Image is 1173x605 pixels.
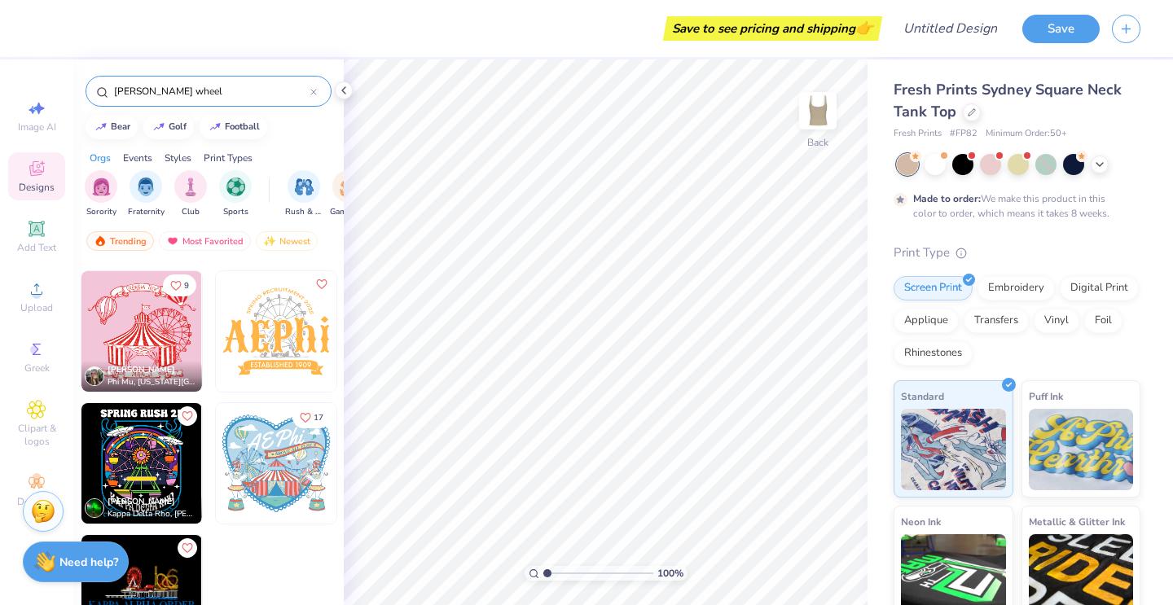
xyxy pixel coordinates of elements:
[123,151,152,165] div: Events
[1029,388,1063,405] span: Puff Ink
[216,403,336,524] img: e156e3af-5889-4b29-b784-e7050c7c2317
[285,206,323,218] span: Rush & Bid
[178,406,197,426] button: Like
[128,206,165,218] span: Fraternity
[256,231,318,251] div: Newest
[894,127,942,141] span: Fresh Prints
[1022,15,1100,43] button: Save
[152,122,165,132] img: trend_line.gif
[92,178,111,196] img: Sorority Image
[174,170,207,218] div: filter for Club
[209,122,222,132] img: trend_line.gif
[94,122,108,132] img: trend_line.gif
[964,309,1029,333] div: Transfers
[81,271,202,392] img: 800280ec-1738-4376-9d37-73a1e5c3449b
[81,403,202,524] img: 829e9206-bbe4-4d0b-b36b-a9573a600686
[340,178,358,196] img: Game Day Image
[894,243,1140,262] div: Print Type
[901,388,944,405] span: Standard
[178,538,197,558] button: Like
[18,121,56,134] span: Image AI
[263,235,276,247] img: Newest.gif
[17,495,56,508] span: Decorate
[225,122,260,131] div: football
[223,206,248,218] span: Sports
[219,170,252,218] button: filter button
[807,135,828,150] div: Back
[184,282,189,290] span: 9
[19,181,55,194] span: Designs
[312,274,332,294] button: Like
[314,414,323,422] span: 17
[108,376,195,388] span: Phi Mu, [US_STATE][GEOGRAPHIC_DATA]
[894,309,959,333] div: Applique
[1029,409,1134,490] img: Puff Ink
[200,115,267,139] button: football
[59,555,118,570] strong: Need help?
[986,127,1067,141] span: Minimum Order: 50 +
[330,206,367,218] span: Game Day
[85,498,104,518] img: Avatar
[165,151,191,165] div: Styles
[108,496,175,507] span: [PERSON_NAME]
[86,231,154,251] div: Trending
[86,115,138,139] button: bear
[137,178,155,196] img: Fraternity Image
[143,115,194,139] button: golf
[24,362,50,375] span: Greek
[667,16,878,41] div: Save to see pricing and shipping
[85,170,117,218] div: filter for Sorority
[336,403,456,524] img: 6d162976-d37f-4eb0-8db5-b4a84233d48c
[85,170,117,218] button: filter button
[913,192,981,205] strong: Made to order:
[226,178,245,196] img: Sports Image
[336,271,456,392] img: be360326-65fe-4f48-aec2-472ae74fca51
[295,178,314,196] img: Rush & Bid Image
[166,235,179,247] img: most_fav.gif
[1060,276,1139,300] div: Digital Print
[292,406,331,428] button: Like
[657,566,683,581] span: 100 %
[330,170,367,218] div: filter for Game Day
[20,301,53,314] span: Upload
[94,235,107,247] img: trending.gif
[285,170,323,218] div: filter for Rush & Bid
[1029,513,1125,530] span: Metallic & Glitter Ink
[285,170,323,218] button: filter button
[977,276,1055,300] div: Embroidery
[855,18,873,37] span: 👉
[901,513,941,530] span: Neon Ink
[894,341,973,366] div: Rhinestones
[219,170,252,218] div: filter for Sports
[201,271,322,392] img: 2df2d8c5-1b08-4012-b4f3-885ec0f5cd3d
[216,271,336,392] img: bcd38a67-984a-4171-8f33-177201d930ec
[86,206,116,218] span: Sorority
[950,127,977,141] span: # FP82
[802,94,834,127] img: Back
[108,508,195,520] span: Kappa Delta Rho, [PERSON_NAME][GEOGRAPHIC_DATA]
[17,241,56,254] span: Add Text
[169,122,187,131] div: golf
[1034,309,1079,333] div: Vinyl
[108,364,175,375] span: [PERSON_NAME]
[182,178,200,196] img: Club Image
[1084,309,1122,333] div: Foil
[201,403,322,524] img: eb277259-d60b-4f7d-a87e-311a5dfcd14b
[894,276,973,300] div: Screen Print
[90,151,111,165] div: Orgs
[182,206,200,218] span: Club
[112,83,310,99] input: Try "Alpha"
[163,274,196,296] button: Like
[894,80,1122,121] span: Fresh Prints Sydney Square Neck Tank Top
[174,170,207,218] button: filter button
[913,191,1114,221] div: We make this product in this color to order, which means it takes 8 weeks.
[8,422,65,448] span: Clipart & logos
[128,170,165,218] div: filter for Fraternity
[204,151,253,165] div: Print Types
[85,366,104,386] img: Avatar
[890,12,1010,45] input: Untitled Design
[330,170,367,218] button: filter button
[901,409,1006,490] img: Standard
[128,170,165,218] button: filter button
[159,231,251,251] div: Most Favorited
